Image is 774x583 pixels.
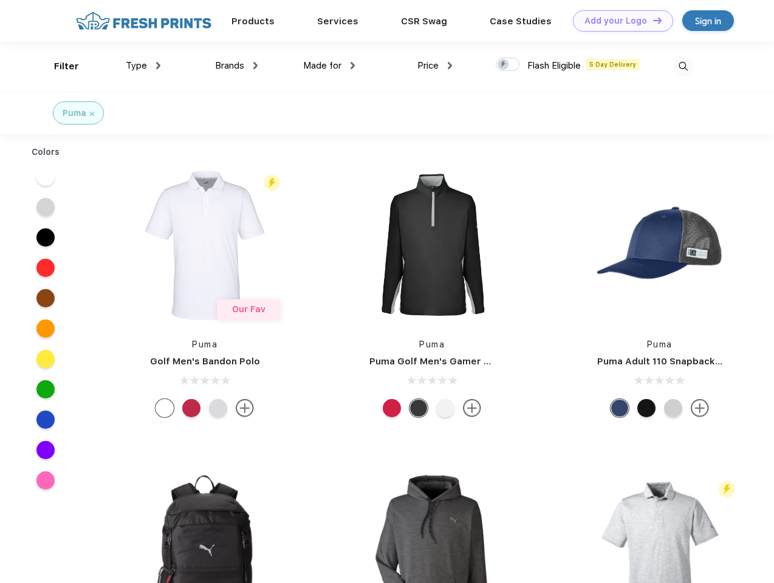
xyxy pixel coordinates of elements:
[124,165,286,326] img: func=resize&h=266
[463,399,481,417] img: more.svg
[22,146,69,159] div: Colors
[419,339,445,349] a: Puma
[90,112,94,116] img: filter_cancel.svg
[150,356,260,367] a: Golf Men's Bandon Polo
[695,14,721,28] div: Sign in
[579,165,741,326] img: func=resize&h=266
[691,399,709,417] img: more.svg
[586,59,640,70] span: 5 Day Delivery
[126,60,147,71] span: Type
[232,304,265,314] span: Our Fav
[637,399,656,417] div: Pma Blk with Pma Blk
[209,399,227,417] div: High Rise
[369,356,561,367] a: Puma Golf Men's Gamer Golf Quarter-Zip
[182,399,200,417] div: Ski Patrol
[303,60,341,71] span: Made for
[54,60,79,73] div: Filter
[417,60,439,71] span: Price
[448,62,452,69] img: dropdown.png
[719,481,735,497] img: flash_active_toggle.svg
[156,62,160,69] img: dropdown.png
[236,399,254,417] img: more.svg
[264,175,280,191] img: flash_active_toggle.svg
[156,399,174,417] div: Bright White
[192,339,217,349] a: Puma
[436,399,454,417] div: Bright White
[527,60,581,71] span: Flash Eligible
[682,10,734,31] a: Sign in
[584,16,647,26] div: Add your Logo
[611,399,629,417] div: Peacoat with Qut Shd
[647,339,673,349] a: Puma
[409,399,428,417] div: Puma Black
[401,16,447,27] a: CSR Swag
[72,10,215,32] img: fo%20logo%202.webp
[351,62,355,69] img: dropdown.png
[653,17,662,24] img: DT
[383,399,401,417] div: Ski Patrol
[253,62,258,69] img: dropdown.png
[351,165,513,326] img: func=resize&h=266
[673,56,693,77] img: desktop_search.svg
[664,399,682,417] div: Quarry Brt Whit
[317,16,358,27] a: Services
[215,60,244,71] span: Brands
[231,16,275,27] a: Products
[63,107,86,120] div: Puma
